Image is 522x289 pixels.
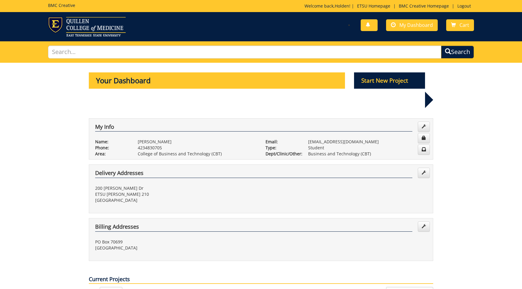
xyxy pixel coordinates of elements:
h4: My Info [95,124,412,132]
p: Area: [95,151,129,157]
p: College of Business and Technology (CBT) [138,151,256,157]
a: Edit Addresses [418,221,430,232]
p: [EMAIL_ADDRESS][DOMAIN_NAME] [308,139,427,145]
a: Holden [335,3,349,9]
p: Phone: [95,145,129,151]
p: Current Projects [89,275,433,284]
p: Start New Project [354,72,425,89]
p: [GEOGRAPHIC_DATA] [95,197,256,203]
a: Change Communication Preferences [418,144,430,155]
input: Search... [48,46,441,59]
a: Edit Addresses [418,168,430,178]
img: ETSU logo [48,17,126,37]
button: Search [441,46,474,59]
a: Start New Project [354,78,425,84]
p: Dept/Clinic/Other: [266,151,299,157]
span: My Dashboard [399,22,433,28]
p: Business and Technology (CBT) [308,151,427,157]
h4: Billing Addresses [95,224,412,232]
a: Change Password [418,133,430,143]
a: BMC Creative Homepage [396,3,452,9]
a: My Dashboard [386,19,438,31]
h4: Delivery Addresses [95,170,412,178]
p: 4234830705 [138,145,256,151]
p: Your Dashboard [89,72,345,89]
p: Type: [266,145,299,151]
p: [PERSON_NAME] [138,139,256,145]
p: Name: [95,139,129,145]
p: PO Box 70699 [95,239,256,245]
a: Logout [454,3,474,9]
p: [GEOGRAPHIC_DATA] [95,245,256,251]
p: Welcome back, ! | | | [304,3,474,9]
p: Email: [266,139,299,145]
p: 200 [PERSON_NAME] Dr [95,185,256,191]
p: Student [308,145,427,151]
a: Edit Info [418,122,430,132]
span: Cart [459,22,469,28]
a: Cart [446,19,474,31]
h5: BMC Creative [48,3,75,8]
a: ETSU Homepage [354,3,393,9]
p: ETSU [PERSON_NAME] 210 [95,191,256,197]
